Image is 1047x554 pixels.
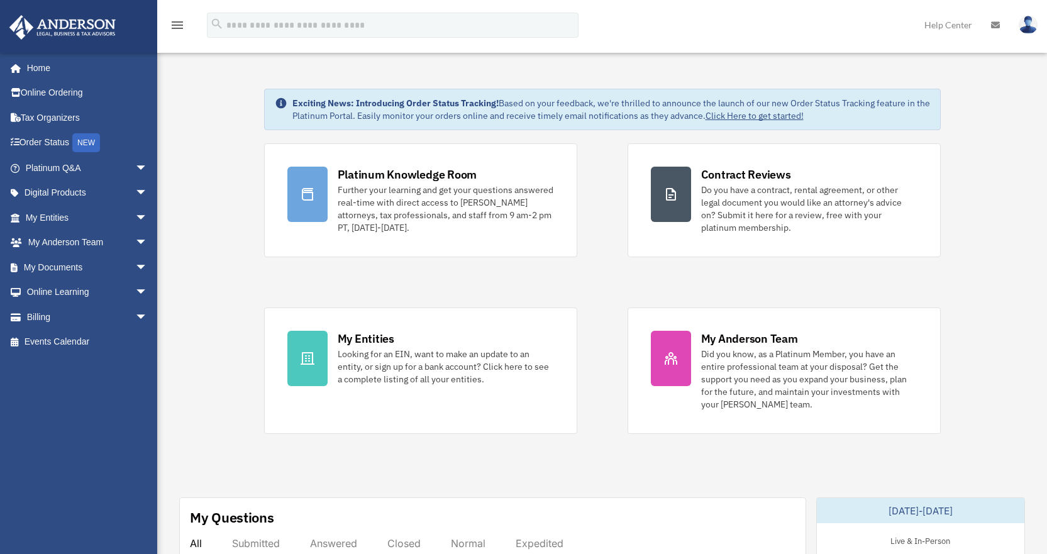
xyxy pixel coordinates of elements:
a: Home [9,55,160,80]
span: arrow_drop_down [135,155,160,181]
div: Submitted [232,537,280,550]
span: arrow_drop_down [135,230,160,256]
a: My Entities Looking for an EIN, want to make an update to an entity, or sign up for a bank accoun... [264,307,577,434]
div: Closed [387,537,421,550]
span: arrow_drop_down [135,255,160,280]
a: menu [170,22,185,33]
span: arrow_drop_down [135,304,160,330]
a: Events Calendar [9,330,167,355]
img: User Pic [1019,16,1038,34]
a: Platinum Q&Aarrow_drop_down [9,155,167,180]
a: Billingarrow_drop_down [9,304,167,330]
div: Do you have a contract, rental agreement, or other legal document you would like an attorney's ad... [701,184,917,234]
a: Click Here to get started! [706,110,804,121]
div: Answered [310,537,357,550]
a: My Documentsarrow_drop_down [9,255,167,280]
div: My Questions [190,508,274,527]
span: arrow_drop_down [135,205,160,231]
div: Normal [451,537,485,550]
div: Live & In-Person [880,533,960,546]
div: Further your learning and get your questions answered real-time with direct access to [PERSON_NAM... [338,184,554,234]
div: Did you know, as a Platinum Member, you have an entire professional team at your disposal? Get th... [701,348,917,411]
div: Looking for an EIN, want to make an update to an entity, or sign up for a bank account? Click her... [338,348,554,385]
a: Digital Productsarrow_drop_down [9,180,167,206]
a: Online Ordering [9,80,167,106]
div: [DATE]-[DATE] [817,498,1024,523]
span: arrow_drop_down [135,180,160,206]
i: search [210,17,224,31]
strong: Exciting News: Introducing Order Status Tracking! [292,97,499,109]
img: Anderson Advisors Platinum Portal [6,15,119,40]
a: My Entitiesarrow_drop_down [9,205,167,230]
a: Online Learningarrow_drop_down [9,280,167,305]
div: Contract Reviews [701,167,791,182]
span: arrow_drop_down [135,280,160,306]
div: NEW [72,133,100,152]
a: Order StatusNEW [9,130,167,156]
a: Tax Organizers [9,105,167,130]
div: Based on your feedback, we're thrilled to announce the launch of our new Order Status Tracking fe... [292,97,930,122]
a: Contract Reviews Do you have a contract, rental agreement, or other legal document you would like... [628,143,941,257]
i: menu [170,18,185,33]
div: My Anderson Team [701,331,798,346]
a: My Anderson Team Did you know, as a Platinum Member, you have an entire professional team at your... [628,307,941,434]
div: My Entities [338,331,394,346]
div: All [190,537,202,550]
div: Platinum Knowledge Room [338,167,477,182]
div: Expedited [516,537,563,550]
a: Platinum Knowledge Room Further your learning and get your questions answered real-time with dire... [264,143,577,257]
a: My Anderson Teamarrow_drop_down [9,230,167,255]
